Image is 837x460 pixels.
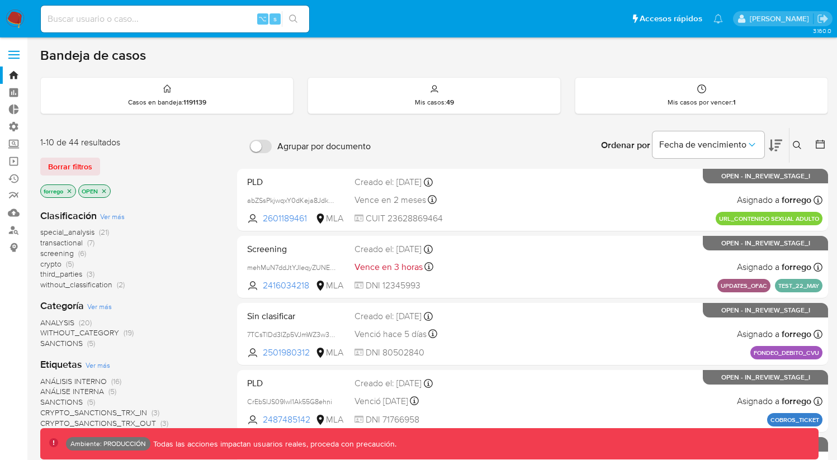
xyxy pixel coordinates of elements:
[273,13,277,24] span: s
[70,442,146,446] p: Ambiente: PRODUCCIÓN
[258,13,267,24] span: ⌥
[817,13,829,25] a: Salir
[750,13,813,24] p: fabriany.orrego@mercadolibre.com.co
[640,13,702,25] span: Accesos rápidos
[41,12,309,26] input: Buscar usuario o caso...
[713,14,723,23] a: Notificaciones
[282,11,305,27] button: search-icon
[150,439,396,449] p: Todas las acciones impactan usuarios reales, proceda con precaución.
